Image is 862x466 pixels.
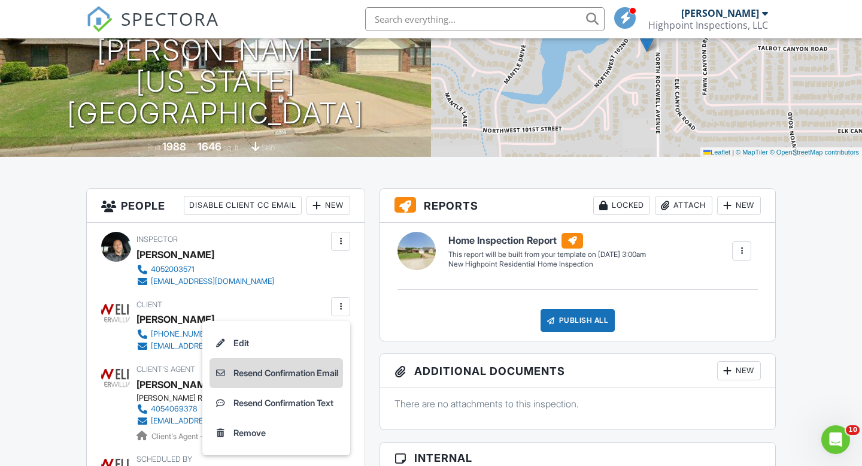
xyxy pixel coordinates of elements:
[736,149,768,156] a: © MapTiler
[732,149,734,156] span: |
[210,328,343,358] a: Edit
[380,189,775,223] h3: Reports
[86,16,219,41] a: SPECTORA
[136,365,195,374] span: Client's Agent
[380,354,775,388] h3: Additional Documents
[306,196,350,215] div: New
[151,265,195,274] div: 4052003571
[136,394,284,403] div: [PERSON_NAME] Realty Elite
[821,425,850,454] iframe: Intercom live chat
[136,276,274,288] a: [EMAIL_ADDRESS][DOMAIN_NAME]
[233,426,266,440] div: Remove
[648,19,768,31] div: Highpoint Inspections, LLC
[394,397,761,410] p: There are no attachments to this inspection.
[151,432,210,441] span: Client's Agent -
[147,143,160,152] span: Built
[448,250,646,259] div: This report will be built from your template on [DATE] 3:00am
[703,149,730,156] a: Leaflet
[136,455,192,464] span: Scheduled By
[223,143,240,152] span: sq. ft.
[210,418,343,448] a: Remove
[365,7,605,31] input: Search everything...
[151,341,274,351] div: [EMAIL_ADDRESS][DOMAIN_NAME]
[151,404,198,414] div: 4054069378
[136,235,178,244] span: Inspector
[121,6,219,31] span: SPECTORA
[541,309,615,332] div: Publish All
[151,416,274,426] div: [EMAIL_ADDRESS][DOMAIN_NAME]
[19,3,412,129] h1: [STREET_ADDRESS][PERSON_NAME] [US_STATE][GEOGRAPHIC_DATA]
[136,328,274,340] a: [PHONE_NUMBER]
[717,196,761,215] div: New
[639,28,654,52] img: Marker
[210,358,343,388] a: Resend Confirmation Email
[681,7,759,19] div: [PERSON_NAME]
[136,264,274,276] a: 4052003571
[136,246,214,264] div: [PERSON_NAME]
[136,300,162,309] span: Client
[162,140,186,153] div: 1988
[151,277,274,286] div: [EMAIL_ADDRESS][DOMAIN_NAME]
[846,425,860,435] span: 10
[593,196,650,215] div: Locked
[448,233,646,249] h6: Home Inspection Report
[151,329,216,339] div: [PHONE_NUMBER]
[448,259,646,270] div: New Highpoint Residential Home Inspection
[136,376,214,394] a: [PERSON_NAME]
[136,403,274,415] a: 4054069378
[717,361,761,380] div: New
[210,388,343,418] a: Resend Confirmation Text
[136,340,274,352] a: [EMAIL_ADDRESS][DOMAIN_NAME]
[198,140,221,153] div: 1646
[770,149,859,156] a: © OpenStreetMap contributors
[184,196,302,215] div: Disable Client CC Email
[87,189,365,223] h3: People
[136,415,274,427] a: [EMAIL_ADDRESS][DOMAIN_NAME]
[655,196,712,215] div: Attach
[262,143,275,152] span: slab
[136,310,214,328] div: [PERSON_NAME]
[86,6,113,32] img: The Best Home Inspection Software - Spectora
